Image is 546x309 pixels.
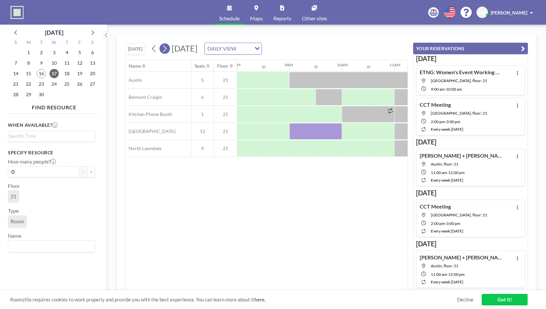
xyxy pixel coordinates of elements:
button: - [79,166,87,177]
span: 11:00 AM [431,170,447,175]
h4: [PERSON_NAME] + [PERSON_NAME] Check-in [420,254,502,261]
div: Name [129,63,141,69]
h3: [DATE] [416,138,525,146]
span: [GEOGRAPHIC_DATA] [125,128,176,134]
span: every week [DATE] [431,178,463,183]
span: Thursday, September 25, 2025 [62,79,72,89]
button: [DATE] [125,43,146,55]
button: + [87,166,95,177]
span: Other sites [302,16,327,21]
span: every week [DATE] [431,279,463,284]
span: North Lawndale, floor: 21 [431,212,487,217]
span: 5 [191,77,214,83]
span: 10:00 AM [446,87,462,92]
span: 21 [214,128,237,134]
span: 21 [214,145,237,151]
span: Friday, September 19, 2025 [75,69,84,78]
span: Tuesday, September 16, 2025 [37,69,46,78]
span: 1 [191,111,214,117]
div: Search for option [8,131,95,141]
span: Kitchen Phone Booth [125,111,172,117]
span: Roomzilla requires cookies to work properly and provide you with the best experience. You can lea... [10,297,457,303]
span: [PERSON_NAME] [491,10,527,15]
span: 21 [214,94,237,100]
span: North Lawndale, floor: 21 [431,111,487,116]
span: 12:00 PM [448,170,465,175]
span: Sunday, September 14, 2025 [11,69,20,78]
a: Got it! [482,294,528,305]
span: Austin, floor: 21 [431,162,458,166]
div: Search for option [205,43,262,54]
span: Thursday, September 4, 2025 [62,48,72,57]
span: - [447,170,448,175]
span: Friday, September 26, 2025 [75,79,84,89]
span: Tuesday, September 9, 2025 [37,58,46,68]
h3: [DATE] [416,189,525,197]
div: F [73,39,86,47]
input: Search for option [9,132,91,140]
a: Decline [457,297,473,303]
input: Search for option [9,242,91,251]
span: Monday, September 8, 2025 [24,58,33,68]
div: [DATE] [45,28,63,37]
span: Little Village, floor: 21 [431,78,487,83]
span: Monday, September 15, 2025 [24,69,33,78]
h4: ETNG: Women's Event Working Group [420,69,502,76]
span: 6 [191,94,214,100]
div: Search for option [8,241,95,252]
label: Type [8,208,19,214]
h4: FIND RESOURCE [8,101,100,111]
span: - [447,272,448,277]
div: Floor [217,63,228,69]
span: 21 [214,77,237,83]
div: W [48,39,61,47]
span: Tuesday, September 2, 2025 [37,48,46,57]
span: Wednesday, September 24, 2025 [50,79,59,89]
span: - [445,221,446,226]
span: Reports [273,16,291,21]
div: S [10,39,22,47]
span: Friday, September 5, 2025 [75,48,84,57]
div: 30 [314,65,318,69]
button: YOUR RESERVATIONS [413,43,528,54]
span: 3:00 PM [446,221,460,226]
span: Monday, September 22, 2025 [24,79,33,89]
h4: CCT Meeting [420,203,451,210]
div: 30 [367,65,370,69]
div: Seats [195,63,205,69]
span: Wednesday, September 17, 2025 [50,69,59,78]
span: Saturday, September 27, 2025 [88,79,97,89]
div: T [35,39,48,47]
span: 21 [214,111,237,117]
span: Thursday, September 18, 2025 [62,69,72,78]
span: MG [478,10,486,15]
span: Thursday, September 11, 2025 [62,58,72,68]
span: Monday, September 1, 2025 [24,48,33,57]
span: 11:00 AM [431,272,447,277]
h3: [DATE] [416,240,525,248]
span: Austin [125,77,142,83]
h4: [PERSON_NAME] + [PERSON_NAME] Check-in [420,152,502,159]
span: Sunday, September 7, 2025 [11,58,20,68]
span: Wednesday, September 3, 2025 [50,48,59,57]
span: 12:00 PM [448,272,465,277]
span: Tuesday, September 30, 2025 [37,90,46,99]
h3: Specify resource [8,150,95,156]
span: 9:00 AM [431,87,445,92]
label: Name [8,232,21,239]
span: DAILY VIEW [206,44,238,53]
div: T [60,39,73,47]
span: Tuesday, September 23, 2025 [37,79,46,89]
span: North Lawndale [125,145,161,151]
span: every week [DATE] [431,229,463,233]
span: 12 [191,128,214,134]
span: Room [10,218,24,225]
div: S [86,39,99,47]
span: Saturday, September 20, 2025 [88,69,97,78]
span: every week [DATE] [431,127,463,132]
span: Schedule [219,16,240,21]
input: Search for option [238,44,251,53]
span: 21 [10,193,16,200]
a: here. [254,297,265,302]
div: 10AM [337,62,348,67]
